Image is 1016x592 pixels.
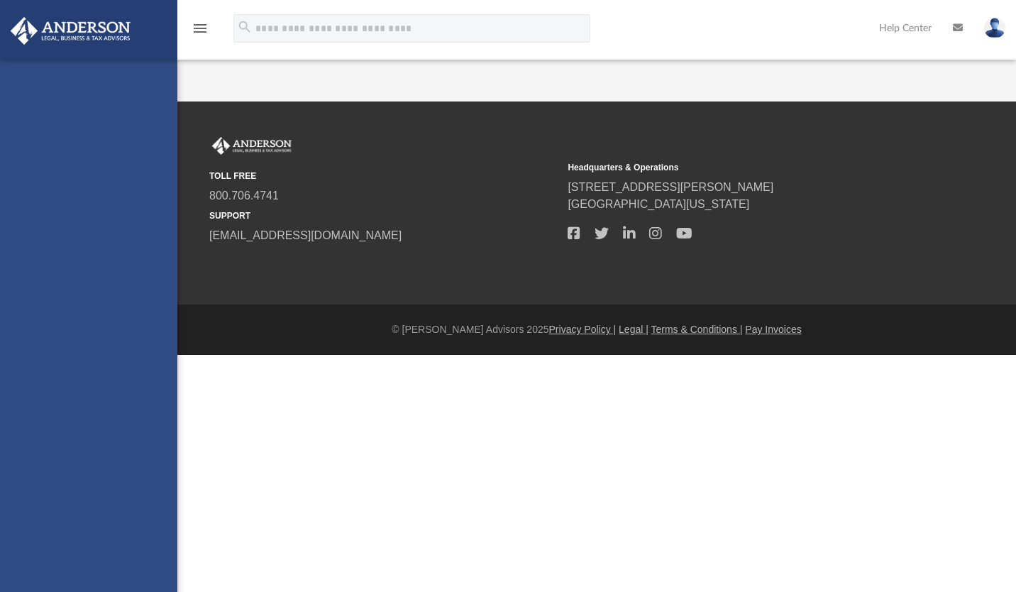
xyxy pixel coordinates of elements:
[209,209,558,222] small: SUPPORT
[237,19,253,35] i: search
[192,20,209,37] i: menu
[549,324,617,335] a: Privacy Policy |
[209,229,402,241] a: [EMAIL_ADDRESS][DOMAIN_NAME]
[984,18,1005,38] img: User Pic
[6,17,135,45] img: Anderson Advisors Platinum Portal
[745,324,801,335] a: Pay Invoices
[568,198,749,210] a: [GEOGRAPHIC_DATA][US_STATE]
[619,324,648,335] a: Legal |
[177,322,1016,337] div: © [PERSON_NAME] Advisors 2025
[209,190,279,202] a: 800.706.4741
[568,181,773,193] a: [STREET_ADDRESS][PERSON_NAME]
[651,324,743,335] a: Terms & Conditions |
[209,170,558,182] small: TOLL FREE
[568,161,916,174] small: Headquarters & Operations
[209,137,294,155] img: Anderson Advisors Platinum Portal
[192,27,209,37] a: menu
